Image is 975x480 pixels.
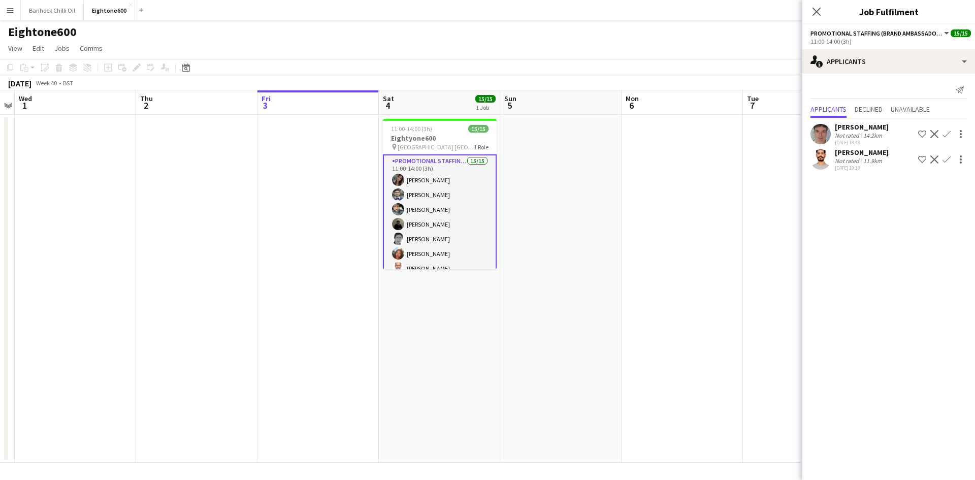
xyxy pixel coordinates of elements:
span: 2 [139,100,153,111]
div: BST [63,79,73,87]
span: Sun [504,94,516,103]
span: 15/15 [951,29,971,37]
h1: Eightone600 [8,24,77,40]
div: Not rated [835,157,861,165]
span: Wed [19,94,32,103]
a: Jobs [50,42,74,55]
app-job-card: 11:00-14:00 (3h)15/15Eightyone600 [GEOGRAPHIC_DATA] [GEOGRAPHIC_DATA]1 RolePromotional Staffing (... [383,119,497,269]
span: Tue [747,94,759,103]
div: [DATE] 18:43 [835,139,889,146]
span: 15/15 [468,125,489,133]
div: [PERSON_NAME] [835,148,889,157]
a: View [4,42,26,55]
span: Week 40 [34,79,59,87]
span: Comms [80,44,103,53]
div: 11.9km [861,157,884,165]
span: Mon [626,94,639,103]
span: [GEOGRAPHIC_DATA] [GEOGRAPHIC_DATA] [398,143,474,151]
span: Thu [140,94,153,103]
button: Banhoek Chilli Oil [21,1,84,20]
span: Applicants [810,106,847,113]
span: 7 [745,100,759,111]
div: [PERSON_NAME] [835,122,889,132]
div: 1 Job [476,104,495,111]
div: [DATE] 19:18 [835,165,889,171]
span: 11:00-14:00 (3h) [391,125,432,133]
span: Edit [32,44,44,53]
span: 1 [17,100,32,111]
h3: Eightyone600 [383,134,497,143]
span: View [8,44,22,53]
h3: Job Fulfilment [802,5,975,18]
div: [DATE] [8,78,31,88]
span: Jobs [54,44,70,53]
span: 1 Role [474,143,489,151]
a: Comms [76,42,107,55]
div: 11:00-14:00 (3h) [810,38,967,45]
span: Promotional Staffing (Brand Ambassadors) [810,29,942,37]
span: Fri [262,94,271,103]
div: 14.2km [861,132,884,139]
span: 5 [503,100,516,111]
span: Unavailable [891,106,930,113]
span: 6 [624,100,639,111]
button: Promotional Staffing (Brand Ambassadors) [810,29,951,37]
div: Applicants [802,49,975,74]
span: 3 [260,100,271,111]
a: Edit [28,42,48,55]
span: Sat [383,94,394,103]
span: Declined [855,106,883,113]
div: Not rated [835,132,861,139]
span: 4 [381,100,394,111]
span: 15/15 [475,95,496,103]
button: Eightone600 [84,1,135,20]
app-card-role: Promotional Staffing (Brand Ambassadors)15/1511:00-14:00 (3h)[PERSON_NAME][PERSON_NAME][PERSON_NA... [383,154,497,397]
